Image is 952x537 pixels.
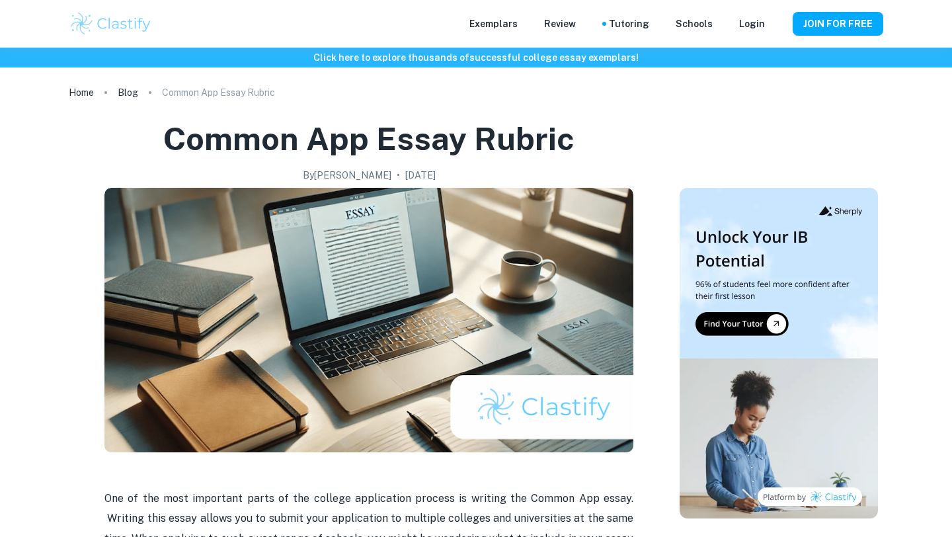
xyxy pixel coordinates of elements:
[680,188,878,518] img: Thumbnail
[676,17,713,31] a: Schools
[69,11,153,37] img: Clastify logo
[739,17,765,31] a: Login
[405,168,436,183] h2: [DATE]
[163,118,575,160] h1: Common App Essay Rubric
[3,50,949,65] h6: Click here to explore thousands of successful college essay exemplars !
[775,21,782,27] button: Help and Feedback
[469,17,518,31] p: Exemplars
[609,17,649,31] a: Tutoring
[397,168,400,183] p: •
[118,83,138,102] a: Blog
[544,17,576,31] p: Review
[69,83,94,102] a: Home
[104,188,633,452] img: Common App Essay Rubric cover image
[793,12,883,36] button: JOIN FOR FREE
[303,168,391,183] h2: By [PERSON_NAME]
[162,85,275,100] p: Common App Essay Rubric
